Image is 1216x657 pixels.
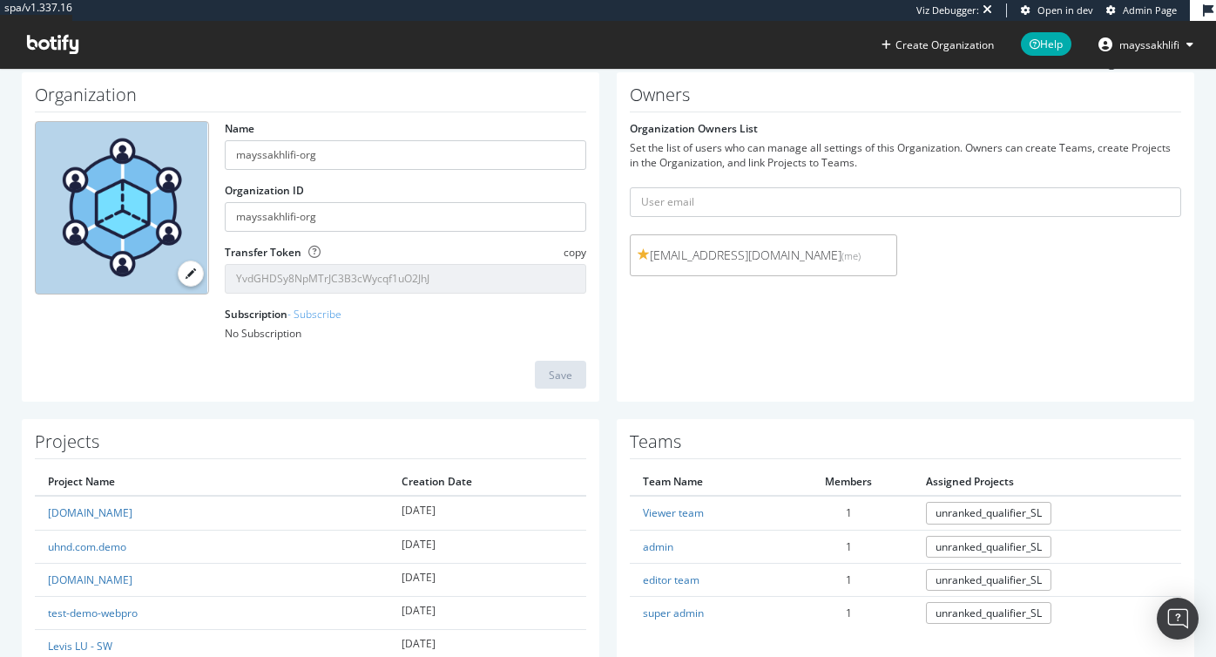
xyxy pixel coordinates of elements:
span: mayssakhlifi [1119,37,1179,52]
a: Admin Page [1106,3,1177,17]
a: Open in dev [1021,3,1093,17]
span: Help [1021,32,1071,56]
span: Open in dev [1037,3,1093,17]
div: Open Intercom Messenger [1157,598,1199,640]
button: mayssakhlifi [1084,30,1207,58]
span: Admin Page [1123,3,1177,17]
button: Create Organization [881,37,995,53]
div: Viz Debugger: [916,3,979,17]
